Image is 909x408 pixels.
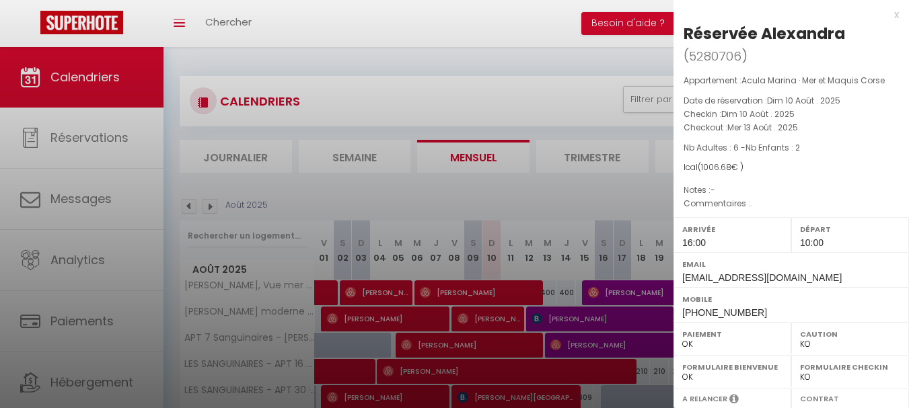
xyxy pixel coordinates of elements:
[674,7,899,23] div: x
[684,46,748,65] span: ( )
[684,121,899,134] p: Checkout :
[684,183,899,197] p: Notes :
[800,393,839,402] label: Contrat
[682,393,727,405] label: A relancer
[689,48,741,65] span: 5280706
[711,184,715,196] span: -
[741,75,885,86] span: Acula Marina · Mer et Maquis Corse
[767,95,840,106] span: Dim 10 Août . 2025
[698,161,743,173] span: ( € )
[682,237,706,248] span: 16:00
[727,122,798,133] span: Mer 13 Août . 2025
[682,360,783,374] label: Formulaire Bienvenue
[684,161,899,174] div: Ical
[684,197,899,210] p: Commentaires :
[684,74,899,87] p: Appartement :
[800,360,900,374] label: Formulaire Checkin
[800,222,900,236] label: Départ
[701,161,731,173] span: 1006.68
[684,23,845,44] div: Réservée Alexandra
[682,327,783,341] label: Paiement
[729,393,739,408] i: Sélectionner OUI si vous souhaiter envoyer les séquences de messages post-checkout
[682,307,767,318] span: [PHONE_NUMBER]
[682,272,842,283] span: [EMAIL_ADDRESS][DOMAIN_NAME]
[750,198,752,209] span: .
[682,257,900,271] label: Email
[684,142,800,153] span: Nb Adultes : 6 -
[682,292,900,306] label: Mobile
[721,108,795,120] span: Dim 10 Août . 2025
[852,352,909,408] iframe: LiveChat chat widget
[684,94,899,108] p: Date de réservation :
[684,108,899,121] p: Checkin :
[800,237,824,248] span: 10:00
[800,327,900,341] label: Caution
[682,222,783,236] label: Arrivée
[746,142,800,153] span: Nb Enfants : 2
